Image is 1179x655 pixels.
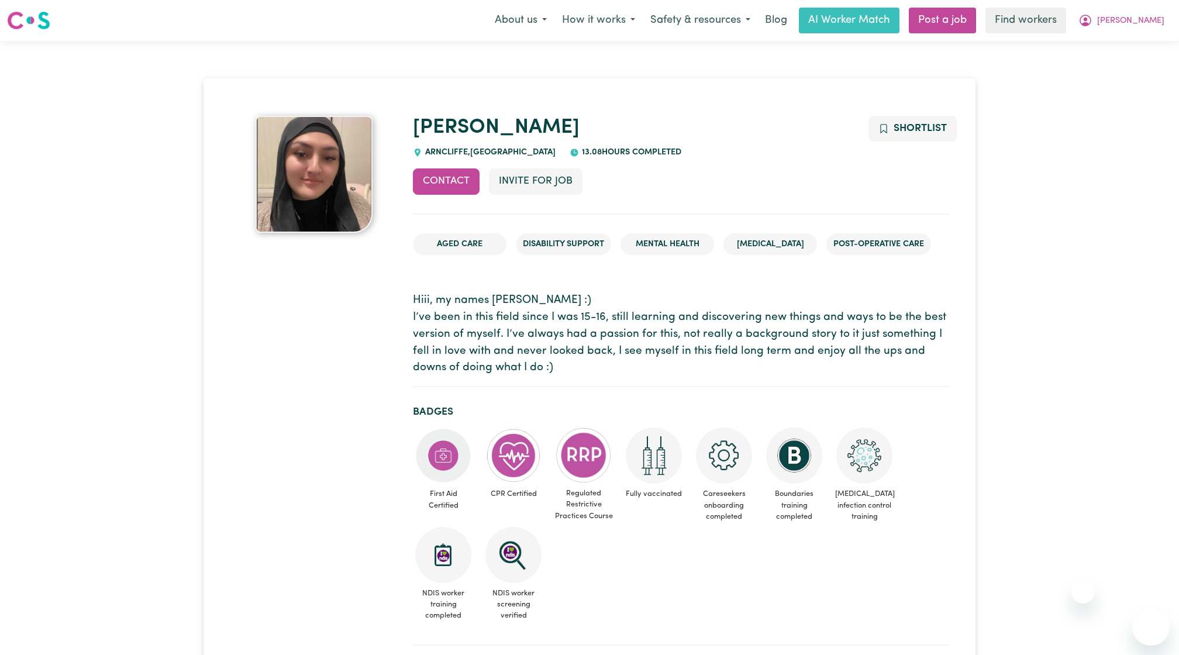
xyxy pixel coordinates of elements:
button: Invite for Job [489,168,582,194]
span: [PERSON_NAME] [1097,15,1164,27]
img: CS Academy: COVID-19 Infection Control Training course completed [836,428,892,484]
a: Careseekers logo [7,7,50,34]
span: Shortlist [894,123,947,133]
li: Aged Care [413,233,506,256]
span: NDIS worker training completed [413,583,474,626]
img: CS Academy: Regulated Restrictive Practices course completed [556,428,612,483]
button: How it works [554,8,643,33]
span: Careseekers onboarding completed [694,484,754,527]
h2: Badges [413,406,950,418]
li: [MEDICAL_DATA] [723,233,817,256]
img: Care and support worker has received 2 doses of COVID-19 vaccine [626,428,682,484]
li: Post-operative care [826,233,931,256]
li: Disability Support [516,233,611,256]
iframe: Button to launch messaging window [1132,608,1170,646]
img: CS Academy: Introduction to NDIS Worker Training course completed [415,527,471,583]
span: Boundaries training completed [764,484,825,527]
img: CS Academy: Boundaries in care and support work course completed [766,428,822,484]
a: Post a job [909,8,976,33]
button: Contact [413,168,480,194]
img: Careseekers logo [7,10,50,31]
img: NDIS Worker Screening Verified [485,527,542,583]
span: Regulated Restrictive Practices Course [553,483,614,526]
span: First Aid Certified [413,484,474,515]
a: [PERSON_NAME] [413,118,580,138]
button: About us [487,8,554,33]
button: My Account [1071,8,1172,33]
span: CPR Certified [483,484,544,504]
img: Care and support worker has completed First Aid Certification [415,428,471,484]
a: Lyn's profile picture' [229,116,399,233]
button: Safety & resources [643,8,758,33]
span: 13.08 hours completed [579,148,681,157]
a: Find workers [985,8,1066,33]
a: Blog [758,8,794,33]
img: Care and support worker has completed CPR Certification [485,428,542,484]
p: Hiii, my names [PERSON_NAME] :) I’ve been in this field since I was 15-16, still learning and dis... [413,292,950,377]
span: Fully vaccinated [623,484,684,504]
img: CS Academy: Careseekers Onboarding course completed [696,428,752,484]
iframe: Close message [1071,580,1095,604]
a: AI Worker Match [799,8,899,33]
span: [MEDICAL_DATA] infection control training [834,484,895,527]
span: NDIS worker screening verified [483,583,544,626]
button: Add to shortlist [868,116,957,142]
img: Lyn [256,116,373,233]
li: Mental Health [620,233,714,256]
span: ARNCLIFFE , [GEOGRAPHIC_DATA] [422,148,556,157]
